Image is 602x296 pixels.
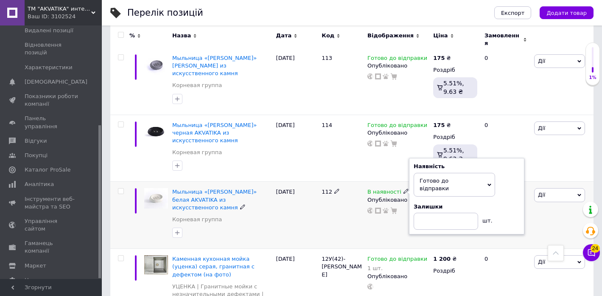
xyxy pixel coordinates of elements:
[28,5,91,13] span: ТМ "AKVATIKA" интернет-магазин виробника
[144,121,168,142] img: Мыльница «Виктория» черная AKVATIKA из искусственного камня
[25,195,78,211] span: Інструменти веб-майстра та SEO
[25,180,54,188] span: Аналітика
[276,32,292,39] span: Дата
[172,149,222,156] a: Корневая группа
[274,115,320,182] div: [DATE]
[367,189,401,197] span: В наявності
[172,82,222,89] a: Корневая группа
[367,62,429,70] div: Опубліковано
[172,55,257,76] a: Мыльница «[PERSON_NAME]» [PERSON_NAME] из искусственного камня
[25,27,73,34] span: Видалені позиції
[367,256,427,265] span: Готово до відправки
[25,115,78,130] span: Панель управління
[443,147,464,162] span: 5.51%, 9.63 ₴
[479,115,532,182] div: 0
[367,265,427,271] div: 1 шт.
[443,80,464,95] span: 5.51%, 9.63 ₴
[28,13,102,20] div: Ваш ID: 3102524
[144,54,168,75] img: Мыльница «Виктория» серая AKVATIKA из искусственного камня
[25,152,48,159] span: Покупці
[433,32,448,39] span: Ціна
[322,256,362,277] span: 12У(42)-[PERSON_NAME]
[322,55,332,61] span: 113
[25,217,78,233] span: Управління сайтом
[433,66,477,74] div: Роздріб
[484,32,521,47] span: Замовлення
[172,216,222,223] a: Корневая группа
[367,273,429,280] div: Опубліковано
[129,32,135,39] span: %
[322,122,332,128] span: 114
[433,122,445,128] b: 175
[583,244,600,261] button: Чат з покупцем24
[144,255,168,274] img: Каменная кухонная мойка (уценка) серая, гранитная с дефектом (на фото)
[433,256,451,262] b: 1 200
[433,267,477,275] div: Роздріб
[433,54,451,62] div: ₴
[25,276,68,284] span: Налаштування
[172,189,257,210] a: Мыльница «[PERSON_NAME]» белая AKVATIKA из искусственного камня
[433,133,477,141] div: Роздріб
[414,203,520,211] div: Залишки
[538,259,545,265] span: Дії
[367,32,414,39] span: Відображення
[367,196,429,204] div: Опубліковано
[546,10,587,16] span: Додати товар
[538,125,545,131] span: Дії
[538,58,545,64] span: Дії
[172,256,255,277] a: Каменная кухонная мойка (уценка) серая, гранитная с дефектом (на фото)
[538,192,545,198] span: Дії
[25,137,47,145] span: Відгуки
[25,262,46,270] span: Маркет
[367,122,427,131] span: Готово до відправки
[478,213,495,225] div: шт.
[367,129,429,137] div: Опубліковано
[586,75,599,81] div: 1%
[540,6,594,19] button: Додати товар
[414,163,520,170] div: Наявність
[274,48,320,115] div: [DATE]
[501,10,525,16] span: Експорт
[127,8,203,17] div: Перелік позицій
[479,48,532,115] div: 0
[433,55,445,61] b: 175
[433,255,456,263] div: ₴
[420,178,449,192] span: Готово до відправки
[367,55,427,64] span: Готово до відправки
[172,122,257,144] a: Мыльница «[PERSON_NAME]» черная AKVATIKA из искусственного камня
[25,64,73,71] span: Характеристики
[322,32,334,39] span: Код
[25,240,78,255] span: Гаманець компанії
[591,244,600,253] span: 24
[274,182,320,249] div: [DATE]
[25,166,70,174] span: Каталог ProSale
[25,78,87,86] span: [DEMOGRAPHIC_DATA]
[144,188,168,209] img: Мыльница «Виктория» белая AKVATIKA из искусственного камня
[172,32,191,39] span: Назва
[322,189,332,195] span: 112
[433,121,451,129] div: ₴
[25,93,78,108] span: Показники роботи компанії
[494,6,532,19] button: Експорт
[25,41,78,56] span: Відновлення позицій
